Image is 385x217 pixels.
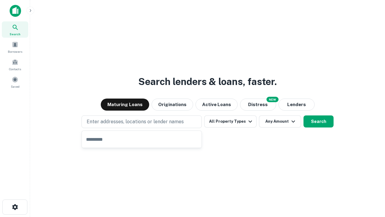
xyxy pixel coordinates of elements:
span: Contacts [9,67,21,71]
span: Search [10,32,20,36]
a: Contacts [2,56,28,73]
a: Search [2,21,28,38]
button: Search [303,115,334,127]
button: Lenders [279,99,315,111]
a: Saved [2,74,28,90]
span: Borrowers [8,49,22,54]
iframe: Chat Widget [355,169,385,198]
button: Search distressed loans with lien and other non-mortgage details. [240,99,276,111]
span: Saved [11,84,20,89]
button: Maturing Loans [101,99,149,111]
button: Any Amount [259,115,301,127]
button: All Property Types [204,115,257,127]
h3: Search lenders & loans, faster. [138,74,277,89]
button: Originations [152,99,193,111]
div: NEW [266,97,279,102]
p: Enter addresses, locations or lender names [87,118,184,125]
a: Borrowers [2,39,28,55]
img: capitalize-icon.png [10,5,21,17]
button: Enter addresses, locations or lender names [82,115,202,128]
button: Active Loans [196,99,238,111]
